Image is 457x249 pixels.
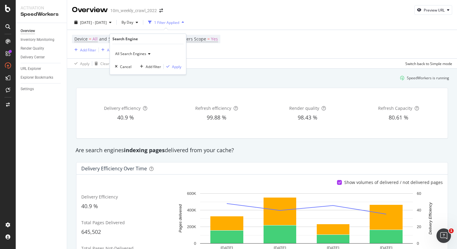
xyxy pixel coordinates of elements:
[436,228,451,243] iframe: Intercom live chat
[117,114,134,121] span: 40.9 %
[81,228,101,235] span: 645,502
[61,35,66,40] img: tab_keywords_by_traffic_grey.svg
[417,208,421,212] text: 40
[21,74,53,81] div: Explorer Bookmarks
[72,5,108,15] div: Overview
[112,36,138,41] div: Search Engine
[74,36,88,42] span: Device
[417,191,421,196] text: 60
[119,20,133,25] span: By Day
[81,220,125,225] span: Total Pages Delivered
[187,191,196,196] text: 600K
[99,46,135,54] button: Add Filter Group
[16,16,66,21] div: Domain: [DOMAIN_NAME]
[414,5,452,15] button: Preview URL
[21,54,45,61] div: Delivery Center
[178,204,183,233] text: Pages delivered
[164,64,181,70] button: Apply
[21,28,63,34] a: Overview
[417,241,419,246] text: 0
[298,114,317,121] span: 98.43 %
[21,54,63,61] a: Delivery Center
[195,105,231,111] span: Refresh efficiency
[80,20,107,25] span: [DATE] - [DATE]
[194,241,196,246] text: 0
[449,228,454,233] span: 1
[405,61,452,66] div: Switch back to Simple mode
[81,165,147,172] div: Delivery Efficiency over time
[146,18,186,27] button: 1 Filter Applied
[407,75,449,80] div: SpeedWorkers is running
[18,35,22,40] img: tab_domain_overview_orange.svg
[159,8,163,13] div: arrow-right-arrow-left
[110,8,157,14] div: 10m_weekly_crawl_2022
[403,59,452,68] button: Switch back to Simple mode
[21,28,35,34] div: Overview
[10,10,15,15] img: logo_orange.svg
[428,202,433,235] text: Delivery Efficiency
[378,105,412,111] span: Refresh Capacity
[211,35,218,43] span: Yes
[100,61,109,66] div: Clear
[109,36,138,42] span: Search Engine
[119,18,141,27] button: By Day
[424,8,445,13] div: Preview URL
[417,224,421,229] text: 20
[207,36,210,42] span: =
[187,208,196,212] text: 400K
[207,114,226,121] span: 99.88 %
[68,36,100,40] div: Keywords by Traffic
[107,48,135,53] div: Add Filter Group
[89,36,91,42] span: =
[21,5,62,11] div: Activation
[389,114,408,121] span: 80.61 %
[92,35,98,43] span: All
[21,45,63,52] a: Render Quality
[80,48,96,53] div: Add Filter
[146,64,161,69] div: Add filter
[172,64,181,69] div: Apply
[21,11,62,18] div: SpeedWorkers
[344,179,443,185] div: Show volumes of delivered / not delivered pages
[21,37,54,43] div: Inventory Monitoring
[24,36,54,40] div: Domain Overview
[21,66,41,72] div: URL Explorer
[115,51,146,56] span: All Search Engines
[21,45,44,52] div: Render Quality
[72,59,89,68] button: Apply
[17,10,30,15] div: v 4.0.25
[21,86,34,92] div: Settings
[154,20,179,25] div: 1 Filter Applied
[138,64,161,70] button: Add filter
[21,37,63,43] a: Inventory Monitoring
[81,202,98,210] span: 40.9 %
[289,105,319,111] span: Render quality
[21,86,63,92] a: Settings
[99,36,107,42] span: and
[21,74,63,81] a: Explorer Bookmarks
[187,224,196,229] text: 200K
[104,105,141,111] span: Delivery efficiency
[21,66,63,72] a: URL Explorer
[80,61,89,66] div: Apply
[81,194,118,200] span: Delivery Efficiency
[72,18,114,27] button: [DATE] - [DATE]
[92,59,109,68] button: Clear
[120,64,131,69] div: Cancel
[124,146,165,154] strong: indexing pages
[10,16,15,21] img: website_grey.svg
[112,64,131,70] button: Cancel
[72,46,96,54] button: Add Filter
[73,146,452,154] div: Are search engines delivered from your cache?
